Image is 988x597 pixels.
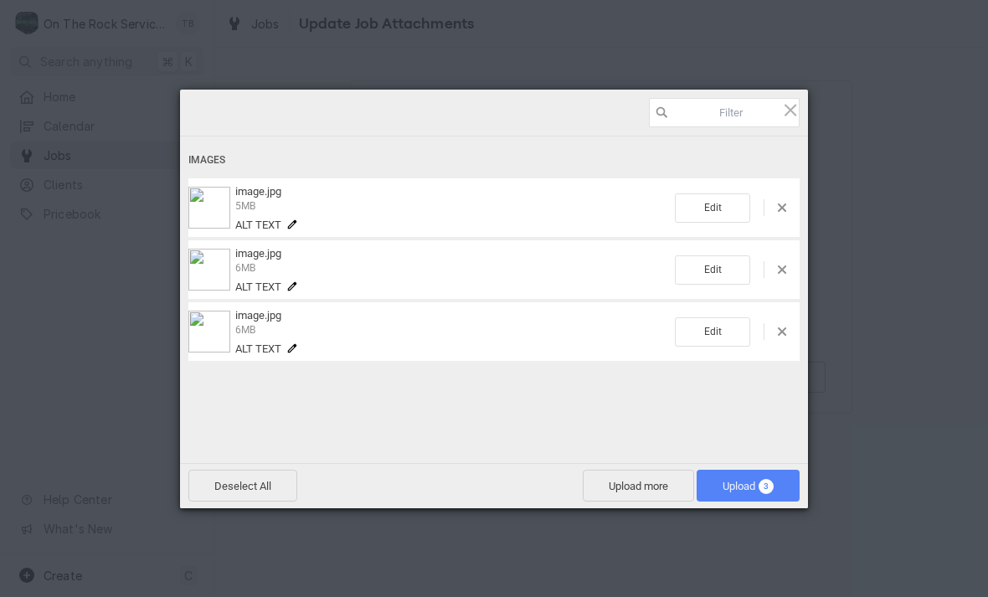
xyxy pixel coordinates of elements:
[649,98,800,127] input: Filter
[188,249,230,291] img: 4f0a9c12-9e68-4610-a49c-7587318dc9fb
[759,479,774,494] span: 3
[235,219,281,231] span: Alt text
[235,200,255,212] span: 5MB
[723,480,774,492] span: Upload
[781,100,800,119] span: Click here or hit ESC to close picker
[230,247,675,293] div: image.jpg
[235,262,255,274] span: 6MB
[235,324,255,336] span: 6MB
[235,309,281,322] span: image.jpg
[697,470,800,502] span: Upload3
[188,470,297,502] span: Deselect All
[675,255,750,285] span: Edit
[675,317,750,347] span: Edit
[235,247,281,260] span: image.jpg
[188,311,230,353] img: 24691a9c-f272-46f4-b4e9-5f09d7b5d423
[188,145,800,176] div: Images
[235,280,281,293] span: Alt text
[235,185,281,198] span: image.jpg
[675,193,750,223] span: Edit
[235,342,281,355] span: Alt text
[230,309,675,355] div: image.jpg
[230,185,675,231] div: image.jpg
[188,187,230,229] img: 843b5524-688f-41b0-a4bc-27e92b11efd8
[583,470,694,502] span: Upload more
